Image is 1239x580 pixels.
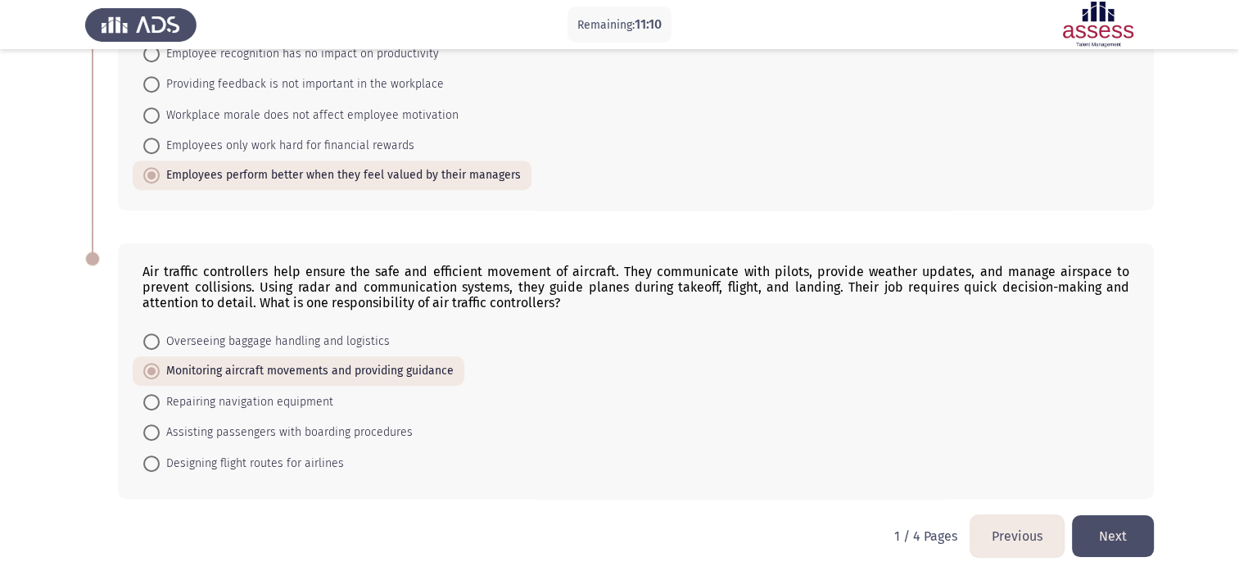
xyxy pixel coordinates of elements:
span: Monitoring aircraft movements and providing guidance [160,361,454,381]
span: Repairing navigation equipment [160,392,333,412]
div: Air traffic controllers help ensure the safe and efficient movement of aircraft. They communicate... [142,264,1129,310]
img: Assess Talent Management logo [85,2,197,48]
span: Workplace morale does not affect employee motivation [160,106,459,125]
span: Overseeing baggage handling and logistics [160,332,390,351]
img: Assessment logo of ASSESS English Language Assessment (3 Module) (Ba - IB) [1042,2,1154,48]
span: 11:10 [635,16,662,32]
span: Designing flight routes for airlines [160,454,344,474]
span: Employees only work hard for financial rewards [160,136,414,156]
span: Assisting passengers with boarding procedures [160,423,413,442]
span: Employees perform better when they feel valued by their managers [160,165,521,185]
p: 1 / 4 Pages [894,528,957,544]
button: load previous page [970,515,1064,557]
button: load next page [1072,515,1154,557]
span: Providing feedback is not important in the workplace [160,75,444,94]
span: Employee recognition has no impact on productivity [160,44,439,64]
p: Remaining: [577,15,662,35]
